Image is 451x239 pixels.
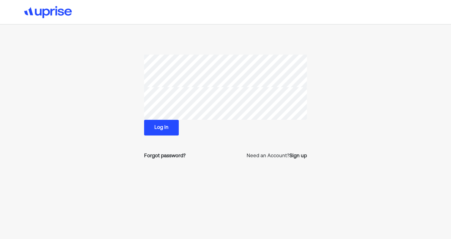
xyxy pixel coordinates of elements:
[144,152,186,160] a: Forgot password?
[144,120,179,135] button: Log in
[247,152,307,160] p: Need an Account?
[289,152,307,160] a: Sign up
